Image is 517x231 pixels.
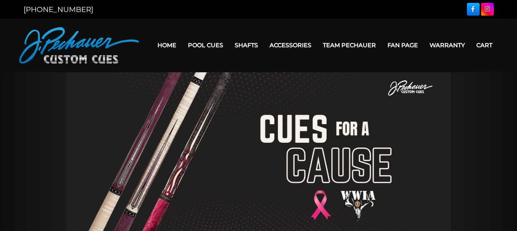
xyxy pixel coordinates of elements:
a: Cart [471,36,498,54]
a: Fan Page [382,36,424,54]
img: Pechauer Custom Cues [19,27,139,64]
a: Shafts [229,36,264,54]
a: [PHONE_NUMBER] [24,5,93,14]
a: Home [152,36,182,54]
a: Pool Cues [182,36,229,54]
a: Accessories [264,36,317,54]
a: Team Pechauer [317,36,382,54]
a: Warranty [424,36,471,54]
